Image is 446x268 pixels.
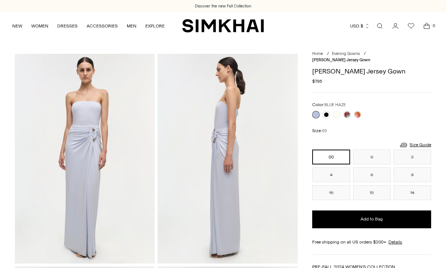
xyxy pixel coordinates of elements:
a: Evening Gowns [332,51,360,56]
a: Size Guide [399,140,431,150]
a: MEN [127,18,136,34]
a: EXPLORE [145,18,165,34]
button: 10 [312,185,350,200]
img: Emma Strapless Jersey Gown [158,54,298,264]
button: 8 [394,167,431,182]
button: 6 [353,167,391,182]
button: USD $ [350,18,370,34]
h1: [PERSON_NAME] Jersey Gown [312,68,431,75]
span: Add to Bag [361,216,383,222]
a: WOMEN [31,18,48,34]
a: SIMKHAI [182,19,264,33]
button: 0 [353,150,391,164]
a: ACCESSORIES [87,18,118,34]
div: / [364,51,366,57]
span: $795 [312,78,322,85]
a: Open cart modal [419,19,434,33]
span: 00 [322,128,327,133]
button: 4 [312,167,350,182]
span: 0 [430,22,437,29]
div: / [327,51,329,57]
button: 14 [394,185,431,200]
button: 2 [394,150,431,164]
a: Go to the account page [388,19,403,33]
span: [PERSON_NAME] Jersey Gown [312,58,370,62]
a: Discover the new Fall Collection [195,3,251,9]
button: 12 [353,185,391,200]
button: 00 [312,150,350,164]
a: Wishlist [404,19,418,33]
a: Open search modal [372,19,387,33]
a: NEW [12,18,22,34]
a: Home [312,51,323,56]
a: Details [388,239,402,245]
img: Emma Strapless Jersey Gown [15,54,155,264]
label: Color: [312,101,346,108]
nav: breadcrumbs [312,51,431,63]
span: BLUE HAZE [324,102,346,107]
a: DRESSES [57,18,78,34]
button: Add to Bag [312,210,431,228]
label: Size: [312,127,327,134]
div: Free shipping on all US orders $200+ [312,239,431,245]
